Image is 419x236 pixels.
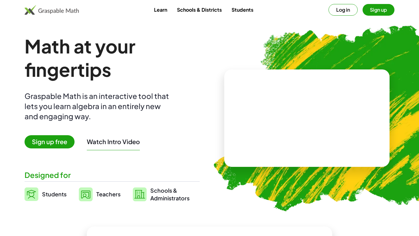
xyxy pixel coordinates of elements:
button: Watch Intro Video [87,138,140,146]
a: Schools & Districts [172,4,227,15]
a: Teachers [79,187,121,202]
img: svg%3e [25,187,38,201]
a: Schools &Administrators [133,187,190,202]
div: Designed for [25,170,200,180]
span: Sign up free [25,135,75,148]
span: Teachers [96,191,121,198]
button: Log in [329,4,358,16]
img: svg%3e [79,187,93,201]
span: Students [42,191,67,198]
span: Schools & Administrators [150,187,190,202]
button: Sign up [363,4,394,16]
a: Students [25,187,67,202]
img: svg%3e [133,187,147,201]
video: What is this? This is dynamic math notation. Dynamic math notation plays a central role in how Gr... [261,95,353,141]
a: Learn [149,4,172,15]
a: Students [227,4,258,15]
h1: Math at your fingertips [25,34,200,81]
div: Graspable Math is an interactive tool that lets you learn algebra in an entirely new and engaging... [25,91,172,121]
